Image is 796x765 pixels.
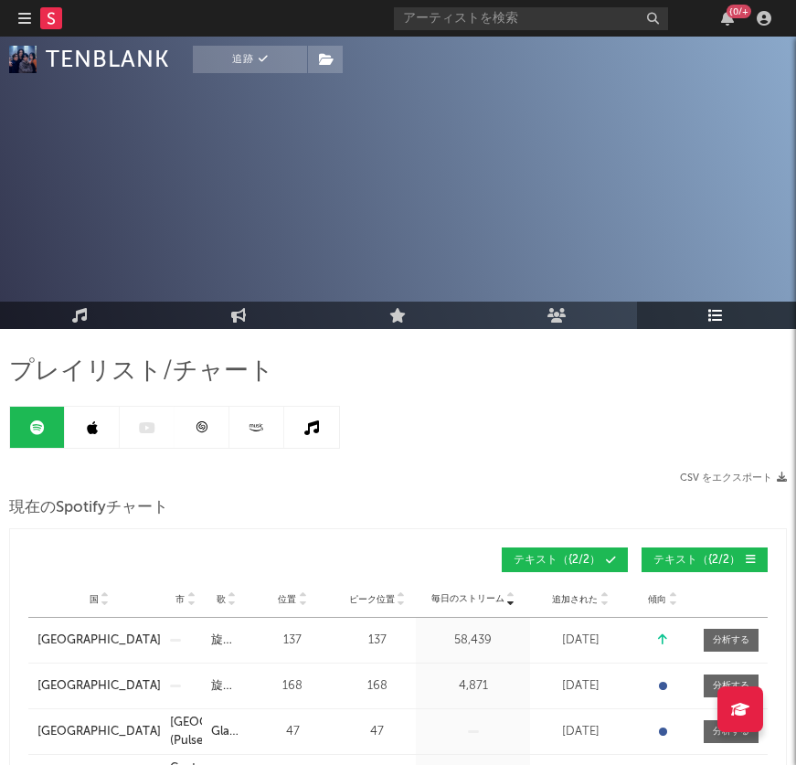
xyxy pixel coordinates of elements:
[170,714,202,749] a: [GEOGRAPHIC_DATA] (Pulse)
[514,555,600,566] span: テキスト （{2/2）
[653,555,740,566] span: テキスト （{2/2）
[211,723,243,741] a: Glass Heart
[394,7,668,30] input: アーティストを検索
[343,677,411,696] div: 168
[343,632,411,650] div: 137
[349,594,395,605] span: ピーク位置
[420,632,525,650] div: 58,439
[175,594,185,605] span: 市
[535,723,626,741] div: [DATE]
[278,594,296,605] span: 位置
[90,594,99,605] span: 国
[535,677,626,696] div: [DATE]
[648,594,666,605] span: 傾向
[9,497,168,519] span: 現在のSpotifyチャート
[37,677,161,696] a: [GEOGRAPHIC_DATA]
[193,46,307,73] button: 追跡
[211,677,243,696] a: 旋律と結晶
[37,723,161,741] a: [GEOGRAPHIC_DATA]
[552,594,598,605] span: 追加された
[535,632,626,650] div: [DATE]
[343,723,411,741] div: 47
[420,677,525,696] div: 4,871
[251,677,334,696] div: 168
[680,473,787,483] button: CSV をエクスポート
[502,547,628,572] button: テキスト（{2/2）
[251,632,334,650] div: 137
[721,11,734,26] button: {0/+
[642,547,768,572] button: テキスト（{2/2）
[217,594,226,605] span: 歌
[727,5,751,18] div: {0/+
[431,592,504,606] span: 毎日のストリーム
[211,632,243,650] a: 旋律と結晶
[251,723,334,741] div: 47
[37,632,161,650] a: [GEOGRAPHIC_DATA]
[9,361,274,383] span: プレイリスト/チャート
